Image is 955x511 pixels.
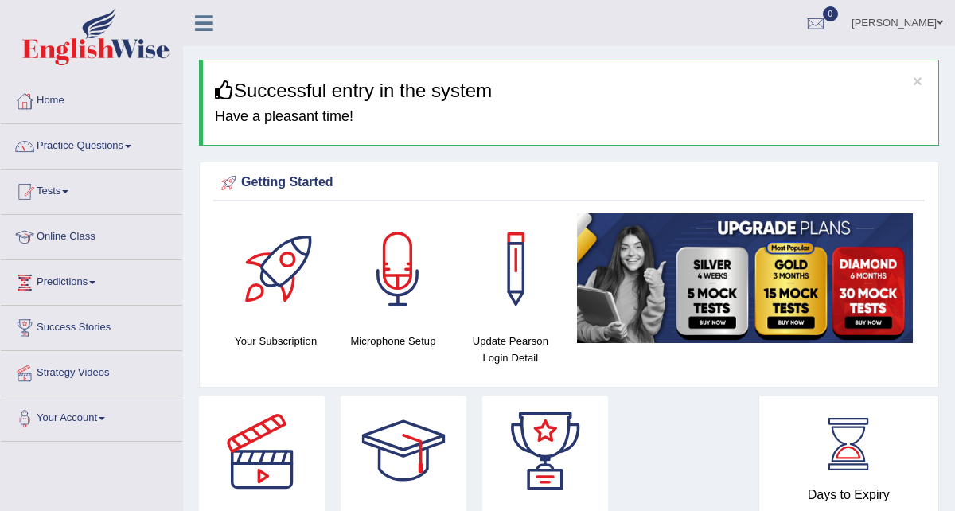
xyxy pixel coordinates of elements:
a: Practice Questions [1,124,182,164]
span: 0 [823,6,839,21]
h4: Microphone Setup [342,333,443,349]
h3: Successful entry in the system [215,80,926,101]
a: Strategy Videos [1,351,182,391]
h4: Update Pearson Login Detail [460,333,561,366]
h4: Days to Expiry [777,488,922,502]
h4: Your Subscription [225,333,326,349]
img: small5.jpg [577,213,913,343]
a: Predictions [1,260,182,300]
button: × [913,72,922,89]
div: Getting Started [217,171,921,195]
a: Your Account [1,396,182,436]
a: Online Class [1,215,182,255]
h4: Have a pleasant time! [215,109,926,125]
a: Home [1,79,182,119]
a: Tests [1,170,182,209]
a: Success Stories [1,306,182,345]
